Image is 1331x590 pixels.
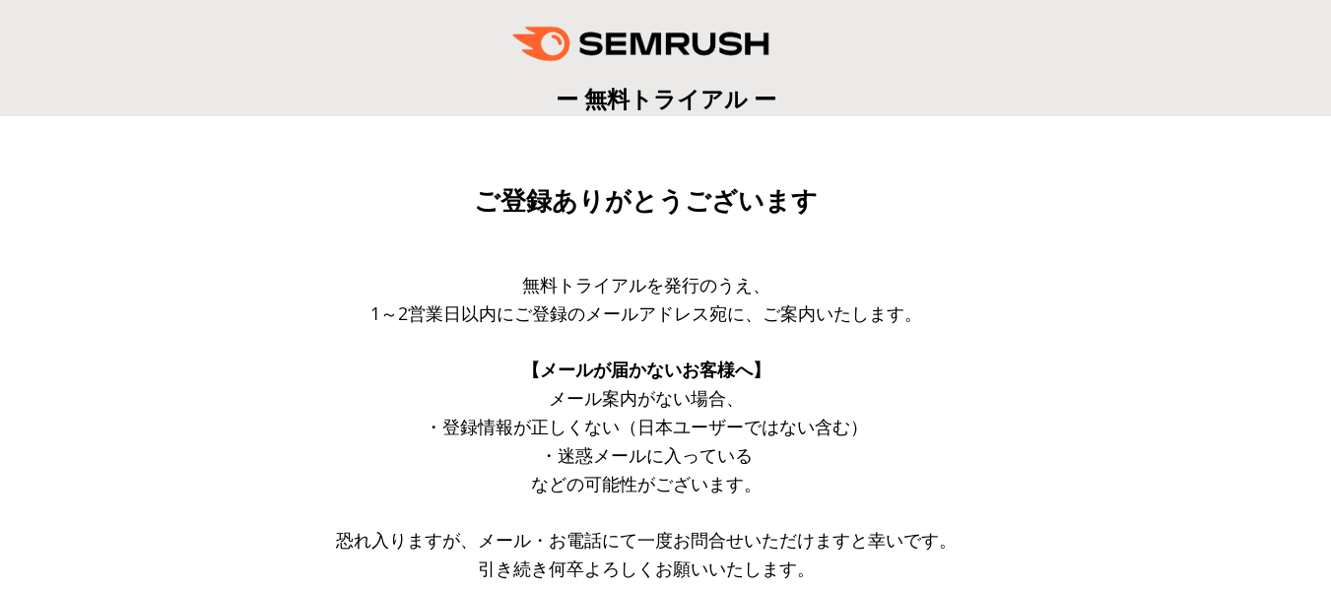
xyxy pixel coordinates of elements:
span: 恐れ入りますが、メール・お電話にて一度お問合せいただけますと幸いです。 [336,528,957,552]
span: などの可能性がございます。 [531,472,762,495]
span: 引き続き何卒よろしくお願いいたします。 [478,557,815,580]
span: ・登録情報が正しくない（日本ユーザーではない含む） [425,415,868,438]
span: 無料トライアルを発行のうえ、 [522,273,770,296]
span: ・迷惑メールに入っている [540,443,753,467]
span: 【メールが届かないお客様へ】 [522,358,770,381]
span: ー 無料トライアル ー [556,83,776,114]
span: メール案内がない場合、 [549,386,744,410]
span: 1～2営業日以内にご登録のメールアドレス宛に、ご案内いたします。 [370,301,922,325]
span: ご登録ありがとうございます [474,186,818,216]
